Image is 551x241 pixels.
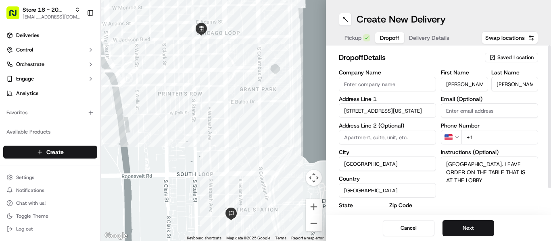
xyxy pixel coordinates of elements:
input: Enter company name [339,77,436,91]
span: Toggle Theme [16,213,48,219]
img: 1736555255976-a54dd68f-1ca7-489b-9aae-adbdc363a1c4 [16,125,23,132]
span: Create [46,148,64,156]
a: Report a map error [291,236,324,240]
h2: dropoff Details [339,52,480,63]
button: Store 18 - 20 [PERSON_NAME] (Just Salad)[EMAIL_ADDRESS][DOMAIN_NAME] [3,3,83,23]
button: Toggle Theme [3,210,97,222]
button: Control [3,43,97,56]
a: Powered byPylon [57,181,98,187]
button: Next [442,220,494,236]
button: Create [3,146,97,159]
button: Cancel [383,220,434,236]
button: Swap locations [482,31,538,44]
button: Notifications [3,185,97,196]
label: City [339,149,436,155]
img: Google [103,231,129,241]
input: Apartment, suite, unit, etc. [339,130,436,144]
a: Open this area in Google Maps (opens a new window) [103,231,129,241]
label: First Name [441,70,488,75]
label: Phone Number [441,123,538,128]
span: Klarizel Pensader [25,146,67,153]
input: Enter phone number [461,130,538,144]
a: Analytics [3,87,97,100]
span: [PERSON_NAME] [25,125,65,131]
span: Delivery Details [409,34,449,42]
button: Orchestrate [3,58,97,71]
div: We're available if you need us! [36,85,111,91]
button: Map camera controls [306,170,322,186]
label: Zip Code [389,202,436,208]
button: Settings [3,172,97,183]
span: Pylon [80,181,98,187]
input: Enter first name [441,77,488,91]
span: Engage [16,75,34,82]
span: Chat with us! [16,200,46,206]
span: Orchestrate [16,61,44,68]
span: Log out [16,226,33,232]
button: Keyboard shortcuts [187,235,221,241]
a: 📗Knowledge Base [5,177,65,191]
label: Company Name [339,70,436,75]
span: Pickup [344,34,361,42]
a: Deliveries [3,29,97,42]
div: Favorites [3,106,97,119]
span: • [68,146,71,153]
textarea: [GEOGRAPHIC_DATA]. LEAVE ORDER ON THE TABLE THAT IS AT THE LOBBY [441,157,538,217]
label: Country [339,176,436,181]
input: Enter email address [441,103,538,118]
img: 1736555255976-a54dd68f-1ca7-489b-9aae-adbdc363a1c4 [16,147,23,153]
img: Nash [8,8,24,24]
div: Available Products [3,126,97,138]
div: Past conversations [8,105,54,111]
label: Address Line 1 [339,96,436,102]
input: Enter last name [491,77,538,91]
a: Terms (opens in new tab) [275,236,286,240]
label: Instructions (Optional) [441,149,538,155]
label: State [339,202,386,208]
p: Welcome 👋 [8,32,147,45]
img: Angelique Valdez [8,117,21,130]
div: Start new chat [36,77,132,85]
span: Analytics [16,90,38,97]
button: Chat with us! [3,198,97,209]
span: Map data ©2025 Google [226,236,270,240]
span: Swap locations [485,34,525,42]
button: Store 18 - 20 [PERSON_NAME] (Just Salad) [23,6,71,14]
button: Start new chat [137,79,147,89]
button: Zoom in [306,199,322,215]
img: 1738778727109-b901c2ba-d612-49f7-a14d-d897ce62d23f [17,77,31,91]
label: Last Name [491,70,538,75]
img: 1736555255976-a54dd68f-1ca7-489b-9aae-adbdc363a1c4 [8,77,23,91]
span: [DATE] [73,146,89,153]
h1: Create New Delivery [357,13,446,26]
a: 💻API Documentation [65,177,133,191]
input: Enter country [339,183,436,198]
span: [DATE] [71,125,88,131]
button: Log out [3,223,97,235]
span: Notifications [16,187,44,194]
label: Address Line 2 (Optional) [339,123,436,128]
input: Got a question? Start typing here... [21,52,145,60]
input: Enter city [339,157,436,171]
button: [EMAIL_ADDRESS][DOMAIN_NAME] [23,14,80,20]
button: See all [125,103,147,113]
input: Enter address [339,103,436,118]
button: Engage [3,72,97,85]
span: Control [16,46,33,54]
span: Saved Location [497,54,534,61]
label: Email (Optional) [441,96,538,102]
img: Klarizel Pensader [8,139,21,152]
span: Deliveries [16,32,39,39]
span: Settings [16,174,34,181]
span: • [67,125,70,131]
button: Saved Location [485,52,538,63]
button: Zoom out [306,215,322,231]
span: Dropoff [380,34,399,42]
